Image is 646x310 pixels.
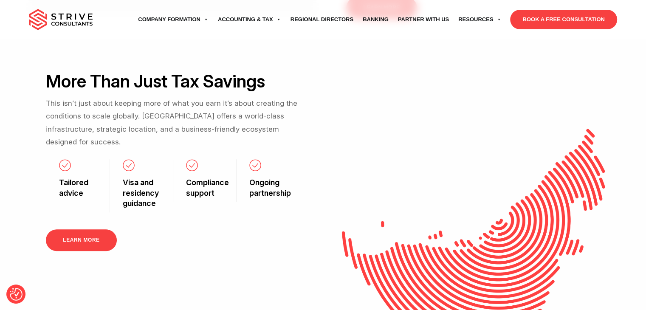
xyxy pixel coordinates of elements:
button: Consent Preferences [10,288,23,301]
a: Resources [454,8,506,31]
h3: Compliance support [186,178,223,198]
a: BOOK A FREE CONSULTATION [510,10,617,29]
a: Accounting & Tax [213,8,286,31]
a: Regional Directors [286,8,358,31]
h3: Ongoing partnership [249,178,287,198]
p: This isn’t just about keeping more of what you earn it’s about creating the conditions to scale g... [46,97,299,148]
h3: Tailored advice [59,178,96,198]
a: LEARN MORE [46,229,116,251]
img: main-logo.svg [29,9,93,30]
a: Company Formation [133,8,213,31]
a: Partner with Us [393,8,454,31]
h2: More Than Just Tax Savings [46,70,299,93]
img: Revisit consent button [10,288,23,301]
a: Banking [358,8,393,31]
h3: Visa and residency guidance [123,178,160,209]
